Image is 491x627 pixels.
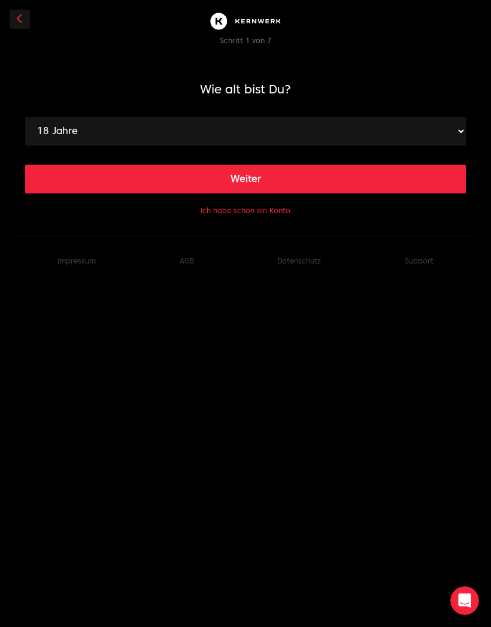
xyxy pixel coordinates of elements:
[57,256,96,265] a: Impressum
[220,36,271,45] span: Schritt 1 von 7
[207,10,284,33] img: Kernwerk®
[405,256,434,266] button: Support
[25,81,466,98] h1: Wie alt bist Du?
[201,206,290,216] button: Ich habe schon ein Konto
[25,165,466,193] button: Weiter
[277,256,321,265] a: Datenschutz
[180,256,194,265] a: AGB
[450,586,479,615] iframe: Intercom live chat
